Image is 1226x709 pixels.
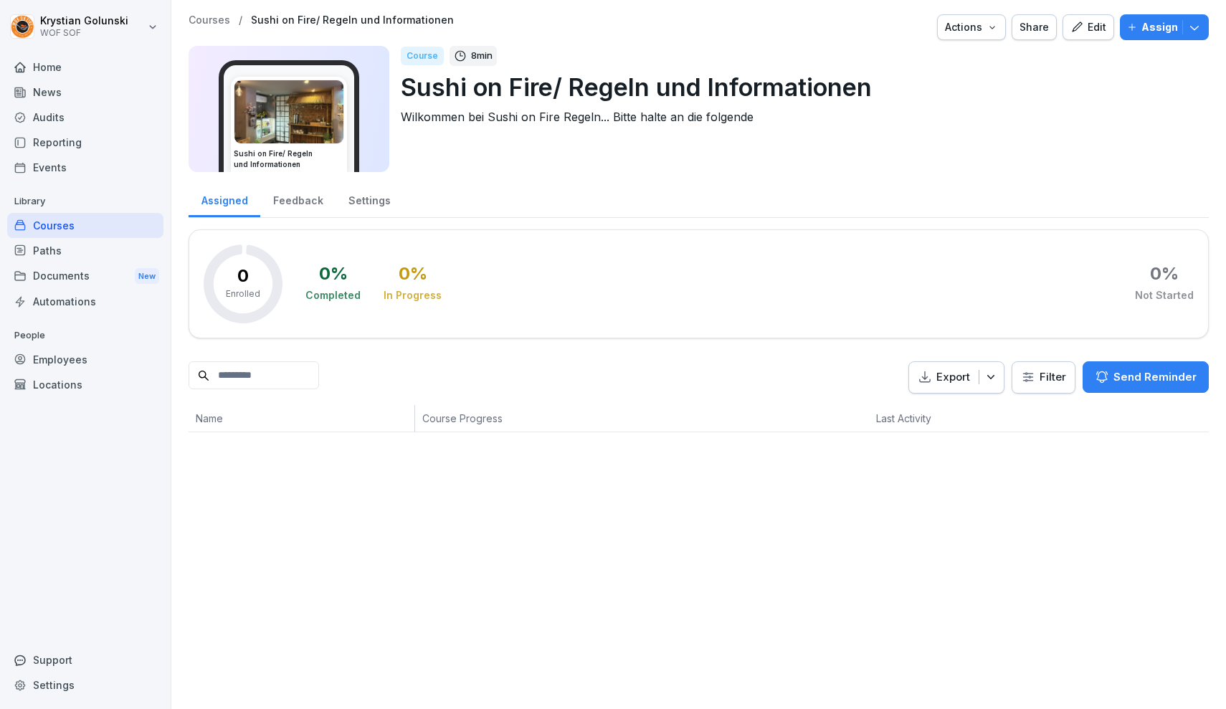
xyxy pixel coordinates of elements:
[135,268,159,285] div: New
[937,14,1006,40] button: Actions
[1021,370,1066,384] div: Filter
[908,361,1004,394] button: Export
[7,263,163,290] div: Documents
[251,14,454,27] a: Sushi on Fire/ Regeln und Informationen
[7,672,163,698] a: Settings
[1063,14,1114,40] button: Edit
[945,19,998,35] div: Actions
[7,372,163,397] a: Locations
[876,411,1004,426] p: Last Activity
[401,69,1197,105] p: Sushi on Fire/ Regeln und Informationen
[401,108,1197,125] p: Wilkommen bei Sushi on Fire Regeln... Bitte halte an die folgende
[7,54,163,80] a: Home
[384,288,442,303] div: In Progress
[7,647,163,672] div: Support
[237,267,249,285] p: 0
[7,289,163,314] a: Automations
[7,80,163,105] a: News
[1113,369,1197,385] p: Send Reminder
[1070,19,1106,35] div: Edit
[7,130,163,155] a: Reporting
[1141,19,1178,35] p: Assign
[189,14,230,27] a: Courses
[1150,265,1179,282] div: 0 %
[234,80,343,143] img: nsy3j7j0359sgxoxlx1dqr88.png
[239,14,242,27] p: /
[1120,14,1209,40] button: Assign
[401,47,444,65] div: Course
[226,287,260,300] p: Enrolled
[7,155,163,180] a: Events
[336,181,403,217] a: Settings
[7,105,163,130] a: Audits
[7,213,163,238] a: Courses
[422,411,691,426] p: Course Progress
[399,265,427,282] div: 0 %
[196,411,407,426] p: Name
[305,288,361,303] div: Completed
[936,369,970,386] p: Export
[7,347,163,372] a: Employees
[7,324,163,347] p: People
[1083,361,1209,393] button: Send Reminder
[234,148,344,170] h3: Sushi on Fire/ Regeln und Informationen
[1020,19,1049,35] div: Share
[40,15,128,27] p: Krystian Golunski
[7,238,163,263] a: Paths
[1012,14,1057,40] button: Share
[319,265,348,282] div: 0 %
[7,190,163,213] p: Library
[189,181,260,217] a: Assigned
[7,263,163,290] a: DocumentsNew
[471,49,493,63] p: 8 min
[260,181,336,217] a: Feedback
[1135,288,1194,303] div: Not Started
[1012,362,1075,393] button: Filter
[40,28,128,38] p: WOF SOF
